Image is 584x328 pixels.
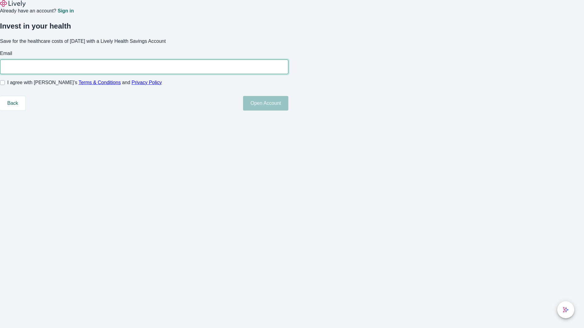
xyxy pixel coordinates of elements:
svg: Lively AI Assistant [563,307,569,313]
a: Sign in [57,9,74,13]
span: I agree with [PERSON_NAME]’s and [7,79,162,86]
a: Terms & Conditions [78,80,121,85]
button: chat [557,301,574,318]
a: Privacy Policy [132,80,162,85]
